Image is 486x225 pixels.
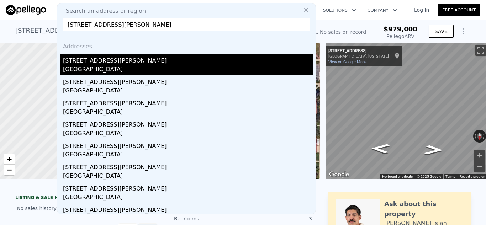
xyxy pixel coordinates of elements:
[63,139,313,150] div: [STREET_ADDRESS][PERSON_NAME]
[417,175,441,178] span: © 2025 Google
[317,4,362,17] button: Solutions
[328,60,367,64] a: View on Google Maps
[291,28,366,36] div: Off Market. No sales on record
[445,175,455,178] a: Terms
[438,4,480,16] a: Free Account
[327,170,351,179] img: Google
[63,86,313,96] div: [GEOGRAPHIC_DATA]
[384,25,417,33] span: $979,000
[384,199,464,219] div: Ask about this property
[456,24,471,38] button: Show Options
[4,165,15,175] a: Zoom out
[63,18,310,31] input: Enter an address, city, region, neighborhood or zip code
[63,172,313,182] div: [GEOGRAPHIC_DATA]
[60,37,313,54] div: Addresses
[7,165,12,174] span: −
[15,195,158,202] div: LISTING & SALE HISTORY
[6,5,46,15] img: Pellego
[395,52,400,60] a: Show location on map
[475,45,486,56] button: Toggle fullscreen view
[63,108,313,118] div: [GEOGRAPHIC_DATA]
[63,193,313,203] div: [GEOGRAPHIC_DATA]
[243,215,312,222] div: 3
[63,129,313,139] div: [GEOGRAPHIC_DATA]
[327,170,351,179] a: Open this area in Google Maps (opens a new window)
[474,150,485,161] button: Zoom in
[328,48,389,54] div: [STREET_ADDRESS]
[473,130,477,143] button: Rotate counterclockwise
[63,54,313,65] div: [STREET_ADDRESS][PERSON_NAME]
[63,150,313,160] div: [GEOGRAPHIC_DATA]
[363,141,398,156] path: Go East, W 78th Pl
[474,161,485,172] button: Zoom out
[406,6,438,14] a: Log In
[63,118,313,129] div: [STREET_ADDRESS][PERSON_NAME]
[63,160,313,172] div: [STREET_ADDRESS][PERSON_NAME]
[362,4,403,17] button: Company
[476,129,483,143] button: Reset the view
[15,26,186,36] div: [STREET_ADDRESS] , [GEOGRAPHIC_DATA] , CA 90043
[15,202,158,215] div: No sales history record for this property.
[4,154,15,165] a: Zoom in
[482,130,486,143] button: Rotate clockwise
[63,96,313,108] div: [STREET_ADDRESS][PERSON_NAME]
[174,215,243,222] div: Bedrooms
[60,7,146,15] span: Search an address or region
[7,155,12,164] span: +
[429,25,454,38] button: SAVE
[416,143,451,157] path: Go West, W 78th Pl
[382,174,413,179] button: Keyboard shortcuts
[63,182,313,193] div: [STREET_ADDRESS][PERSON_NAME]
[63,203,313,214] div: [STREET_ADDRESS][PERSON_NAME]
[63,65,313,75] div: [GEOGRAPHIC_DATA]
[328,54,389,59] div: [GEOGRAPHIC_DATA], [US_STATE]
[384,33,417,40] div: Pellego ARV
[63,75,313,86] div: [STREET_ADDRESS][PERSON_NAME]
